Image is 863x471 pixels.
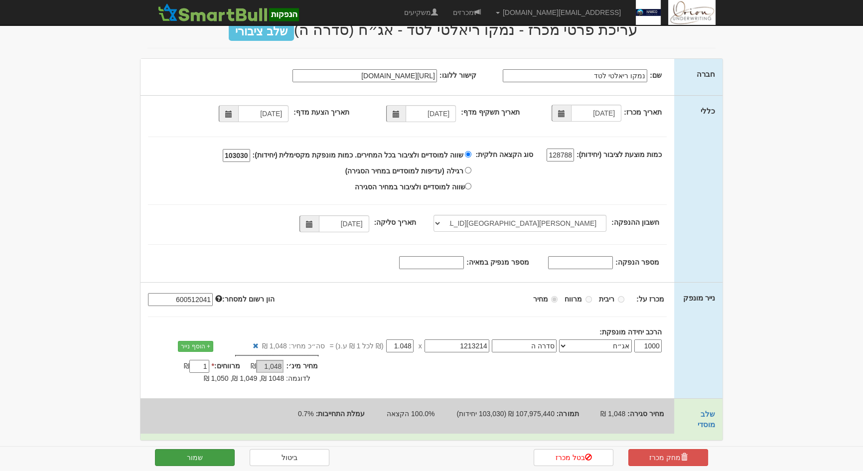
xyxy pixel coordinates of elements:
[599,328,661,336] strong: הרכב יחידה מונפקת:
[551,296,558,303] input: מחיר
[618,296,624,303] input: ריבית
[386,339,414,352] input: מחיר
[212,361,240,371] label: מרווחים:
[223,149,250,162] input: שווה למוסדיים ולציבור בכל המחירים. כמות מונפקת מקסימלית (יחידות):
[557,409,579,419] label: תמורה:
[329,341,333,351] span: =
[262,341,325,351] span: סה״כ מחיר: 1,048 ₪
[533,295,548,303] strong: מחיר
[628,449,708,466] a: מחק מכרז
[697,69,715,79] label: חברה
[466,257,529,267] label: מספר מנפיק במאיה:
[456,410,554,418] span: 107,975,440 ₪ (103,030 יחידות)
[650,70,662,80] label: שם:
[636,295,664,303] strong: מכרז על:
[155,2,301,22] img: SmartBull Logo
[316,409,365,419] label: עמלת התחייבות:
[355,183,465,191] span: שווה למוסדיים ולציבור במחיר הסגירה
[475,150,533,159] label: סוג הקצאה חלקית:
[204,374,310,382] span: לדוגמה: 1048 ₪, 1,049 ₪, 1,050 ₪
[615,257,659,267] label: מספר הנפקה:
[345,167,463,175] span: רגילה (עדיפות למוסדיים במחיר הסגירה)
[419,341,422,351] span: x
[683,293,715,303] label: נייר מונפק
[334,341,384,351] span: (₪ לכל 1 ₪ ע.נ)
[585,296,592,303] input: מרווח
[439,70,476,80] label: קישור ללוגו:
[600,410,625,418] span: 1,048 ₪
[293,107,349,117] label: תאריך הצעת מדף:
[374,217,417,227] label: תאריך סליקה:
[165,361,212,373] div: ₪
[286,361,318,371] label: מחיר מינ׳:
[611,217,659,227] label: חשבון ההנפקה:
[461,107,519,117] label: תאריך תשקיף מדף:
[576,150,662,159] label: כמות מוצעת לציבור (יחידות):
[155,449,235,466] button: שמור
[634,339,662,352] input: כמות
[178,341,213,352] a: + הוסף נייר
[698,410,715,429] a: שלב מוסדי
[253,150,353,160] label: כמות מונפקת מקסימלית (יחידות):
[534,449,613,466] a: בטל מכרז
[147,21,716,38] h2: עריכת פרטי מכרז - נמקו ריאלטי לטד - אג״ח (סדרה ה)
[355,151,463,159] span: שווה למוסדיים ולציבור בכל המחירים.
[492,339,557,352] input: שם הסדרה
[298,410,314,418] span: 0.7%
[624,107,662,117] label: תאריך מכרז:
[387,410,434,418] span: 100.0% הקצאה
[240,361,287,373] div: ₪
[599,295,614,303] strong: ריבית
[250,449,329,466] a: ביטול
[565,295,582,303] strong: מרווח
[229,23,294,41] span: שלב ציבורי
[425,339,489,352] input: מספר נייר
[701,106,715,116] label: כללי
[627,409,664,419] label: מחיר סגירה:
[465,151,471,157] input: שווה למוסדיים ולציבור בכל המחירים. כמות מונפקת מקסימלית (יחידות):
[215,294,274,304] label: הון רשום למסחר:
[465,183,471,189] input: שווה למוסדיים ולציבור במחיר הסגירה
[465,167,471,173] input: רגילה (עדיפות למוסדיים במחיר הסגירה)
